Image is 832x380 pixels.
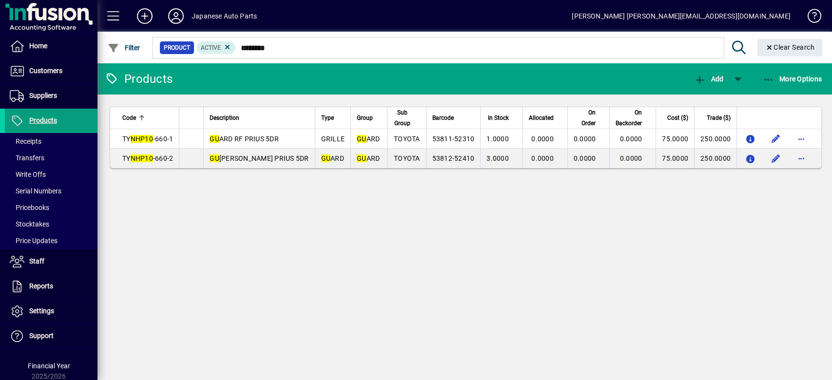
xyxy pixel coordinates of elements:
[394,107,411,129] span: Sub Group
[164,43,190,53] span: Product
[197,41,236,54] mat-chip: Activation Status: Active
[5,34,97,58] a: Home
[574,154,596,162] span: 0.0000
[574,107,605,129] div: On Order
[5,232,97,249] a: Price Updates
[210,154,309,162] span: [PERSON_NAME] PRIUS 5DR
[707,113,731,123] span: Trade ($)
[357,154,380,162] span: ARD
[357,113,373,123] span: Group
[765,43,815,51] span: Clear Search
[620,135,642,143] span: 0.0000
[29,42,47,50] span: Home
[529,113,562,123] div: Allocated
[694,129,736,149] td: 250.0000
[800,2,820,34] a: Knowledge Base
[5,216,97,232] a: Stocktakes
[321,135,345,143] span: GRILLE
[760,70,825,88] button: More Options
[321,154,331,162] em: GU
[321,113,345,123] div: Type
[486,135,509,143] span: 1.0000
[694,75,723,83] span: Add
[10,187,61,195] span: Serial Numbers
[105,39,143,57] button: Filter
[10,137,41,145] span: Receipts
[321,154,344,162] span: ARD
[29,92,57,99] span: Suppliers
[768,151,784,166] button: Edit
[5,199,97,216] a: Pricebooks
[10,204,49,211] span: Pricebooks
[29,257,44,265] span: Staff
[122,154,173,162] span: TY -660-2
[210,154,219,162] em: GU
[694,149,736,168] td: 250.0000
[432,113,475,123] div: Barcode
[29,332,54,340] span: Support
[574,107,596,129] span: On Order
[357,135,380,143] span: ARD
[531,135,554,143] span: 0.0000
[122,113,136,123] span: Code
[394,135,420,143] span: TOYOTA
[122,135,173,143] span: TY -660-1
[5,274,97,299] a: Reports
[357,113,382,123] div: Group
[768,131,784,147] button: Edit
[210,113,239,123] span: Description
[574,135,596,143] span: 0.0000
[105,71,173,87] div: Products
[10,237,58,245] span: Price Updates
[5,249,97,274] a: Staff
[5,324,97,348] a: Support
[793,131,809,147] button: More options
[160,7,192,25] button: Profile
[29,67,62,75] span: Customers
[432,154,475,162] span: 53812-52410
[656,149,694,168] td: 75.0000
[394,107,420,129] div: Sub Group
[394,154,420,162] span: TOYOTA
[486,113,518,123] div: In Stock
[5,59,97,83] a: Customers
[692,70,726,88] button: Add
[5,150,97,166] a: Transfers
[616,107,651,129] div: On Backorder
[10,171,46,178] span: Write Offs
[201,44,221,51] span: Active
[129,7,160,25] button: Add
[432,135,475,143] span: 53811-52310
[488,113,509,123] span: In Stock
[620,154,642,162] span: 0.0000
[122,113,173,123] div: Code
[531,154,554,162] span: 0.0000
[486,154,509,162] span: 3.0000
[572,8,791,24] div: [PERSON_NAME] [PERSON_NAME][EMAIL_ADDRESS][DOMAIN_NAME]
[5,133,97,150] a: Receipts
[432,113,454,123] span: Barcode
[210,135,279,143] span: ARD RF PRIUS 5DR
[29,307,54,315] span: Settings
[667,113,688,123] span: Cost ($)
[757,39,823,57] button: Clear
[793,151,809,166] button: More options
[29,116,57,124] span: Products
[28,362,70,370] span: Financial Year
[357,154,367,162] em: GU
[656,129,694,149] td: 75.0000
[5,84,97,108] a: Suppliers
[29,282,53,290] span: Reports
[10,154,44,162] span: Transfers
[131,135,153,143] em: NHP10
[321,113,334,123] span: Type
[210,135,219,143] em: GU
[529,113,554,123] span: Allocated
[108,44,140,52] span: Filter
[763,75,822,83] span: More Options
[210,113,309,123] div: Description
[5,299,97,323] a: Settings
[616,107,642,129] span: On Backorder
[10,220,49,228] span: Stocktakes
[357,135,367,143] em: GU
